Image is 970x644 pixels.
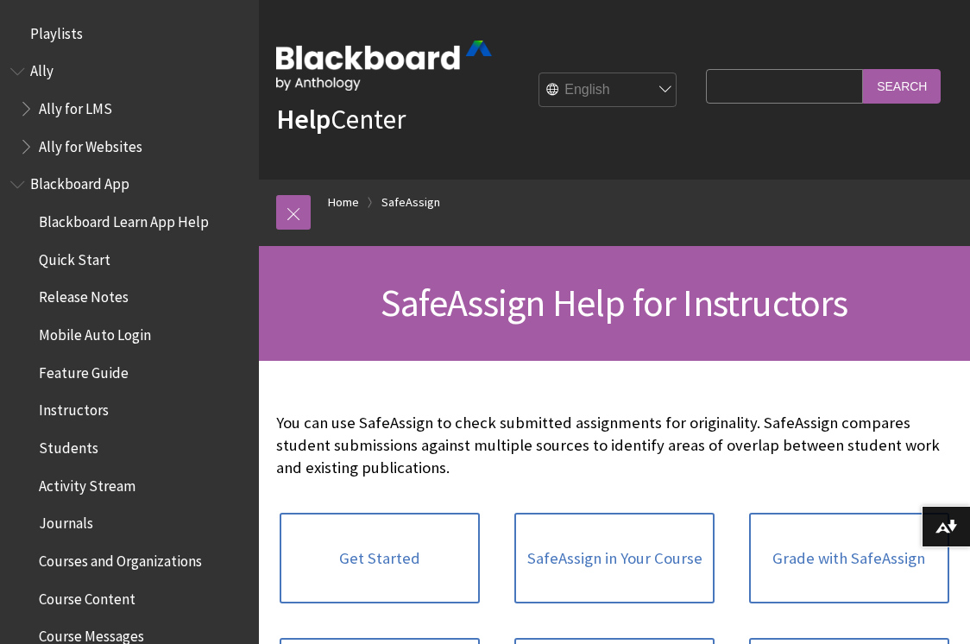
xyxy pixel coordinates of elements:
a: HelpCenter [276,102,406,136]
a: SafeAssign in Your Course [514,513,715,604]
span: Courses and Organizations [39,546,202,570]
span: Activity Stream [39,471,135,495]
strong: Help [276,102,331,136]
span: Release Notes [39,283,129,306]
a: Grade with SafeAssign [749,513,949,604]
span: SafeAssign Help for Instructors [381,279,847,326]
span: Ally for Websites [39,132,142,155]
span: Students [39,433,98,457]
span: Ally [30,57,54,80]
a: Home [328,192,359,213]
span: Blackboard Learn App Help [39,207,209,230]
span: Quick Start [39,245,110,268]
nav: Book outline for Anthology Ally Help [10,57,249,161]
nav: Book outline for Playlists [10,19,249,48]
span: Blackboard App [30,170,129,193]
a: Get Started [280,513,480,604]
span: Instructors [39,396,109,420]
input: Search [863,69,941,103]
img: Blackboard by Anthology [276,41,492,91]
span: Feature Guide [39,358,129,382]
select: Site Language Selector [539,73,677,108]
span: Playlists [30,19,83,42]
span: Course Content [39,584,135,608]
span: Ally for LMS [39,94,112,117]
span: Journals [39,509,93,533]
a: SafeAssign [381,192,440,213]
p: You can use SafeAssign to check submitted assignments for originality. SafeAssign compares studen... [276,412,953,480]
span: Mobile Auto Login [39,320,151,344]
